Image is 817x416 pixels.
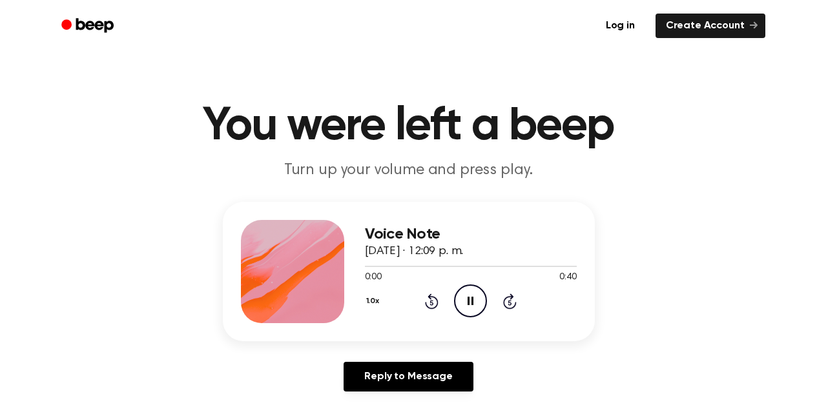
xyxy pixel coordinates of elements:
span: 0:00 [365,271,382,284]
span: [DATE] · 12:09 p. m. [365,246,464,257]
button: 1.0x [365,290,384,312]
a: Create Account [656,14,765,38]
p: Turn up your volume and press play. [161,160,657,181]
a: Beep [52,14,125,39]
a: Reply to Message [344,362,473,391]
h1: You were left a beep [78,103,739,150]
a: Log in [593,11,648,41]
span: 0:40 [559,271,576,284]
h3: Voice Note [365,226,577,243]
